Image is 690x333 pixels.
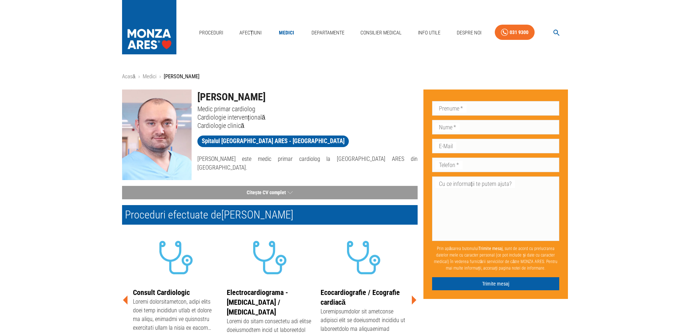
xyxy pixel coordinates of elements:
[138,72,140,81] li: ›
[197,121,418,130] p: Cardiologie clinică
[122,90,192,180] img: Dr. Mădălin Marc
[454,25,484,40] a: Despre Noi
[495,25,535,40] a: 031 9300
[432,277,560,291] button: Trimite mesaj
[143,73,156,80] a: Medici
[122,72,568,81] nav: breadcrumb
[227,288,288,316] a: Electrocardiograma - [MEDICAL_DATA] / [MEDICAL_DATA]
[321,288,400,307] a: Ecocardiografie / Ecografie cardiacă
[237,25,265,40] a: Afecțiuni
[196,25,226,40] a: Proceduri
[159,72,161,81] li: ›
[197,155,418,172] p: [PERSON_NAME] este medic primar cardiolog la [GEOGRAPHIC_DATA] ARES din [GEOGRAPHIC_DATA].
[275,25,298,40] a: Medici
[197,90,418,105] h1: [PERSON_NAME]
[197,136,349,147] a: Spitalul [GEOGRAPHIC_DATA] ARES - [GEOGRAPHIC_DATA]
[197,137,349,146] span: Spitalul [GEOGRAPHIC_DATA] ARES - [GEOGRAPHIC_DATA]
[309,25,347,40] a: Departamente
[478,246,503,251] b: Trimite mesaj
[510,28,528,37] div: 031 9300
[415,25,443,40] a: Info Utile
[164,72,200,81] p: [PERSON_NAME]
[197,105,418,113] p: Medic primar cardiolog
[122,73,135,80] a: Acasă
[357,25,405,40] a: Consilier Medical
[122,205,418,225] h2: Proceduri efectuate de [PERSON_NAME]
[122,186,418,199] button: Citește CV complet
[432,242,560,274] p: Prin apăsarea butonului , sunt de acord cu prelucrarea datelor mele cu caracter personal (ce pot ...
[197,113,418,121] p: Cardiologie intervențională
[133,288,190,297] a: Consult Cardiologic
